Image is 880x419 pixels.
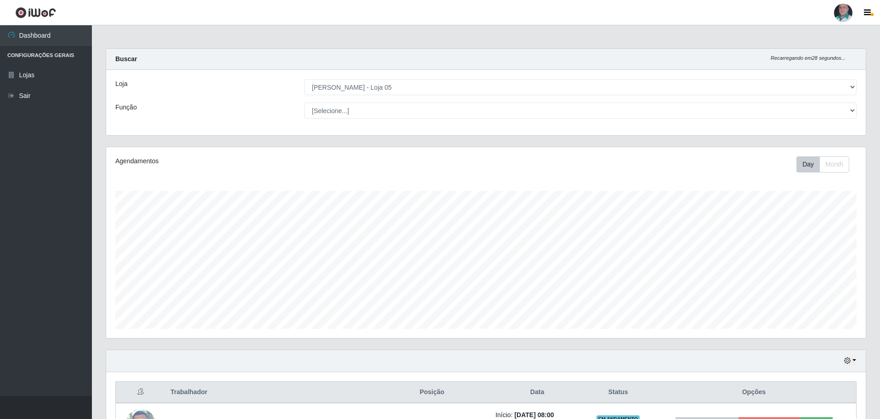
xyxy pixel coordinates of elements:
[374,382,490,403] th: Posição
[115,156,416,166] div: Agendamentos
[796,156,820,172] button: Day
[796,156,849,172] div: First group
[490,382,585,403] th: Data
[15,7,56,18] img: CoreUI Logo
[796,156,857,172] div: Toolbar with button groups
[165,382,374,403] th: Trabalhador
[585,382,652,403] th: Status
[652,382,856,403] th: Opções
[514,411,554,419] time: [DATE] 08:00
[819,156,849,172] button: Month
[115,79,127,89] label: Loja
[115,55,137,63] strong: Buscar
[115,103,137,112] label: Função
[771,55,846,61] i: Recarregando em 28 segundos...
